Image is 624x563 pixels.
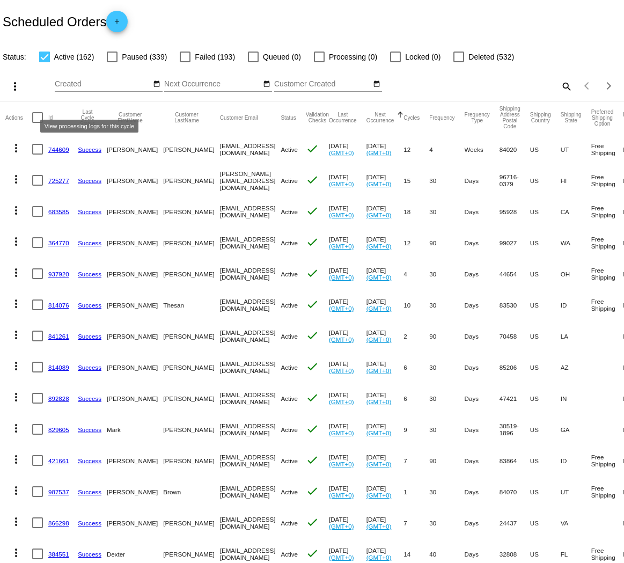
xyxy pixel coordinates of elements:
a: (GMT+0) [366,180,392,187]
mat-icon: more_vert [10,297,23,310]
a: (GMT+0) [366,274,392,281]
mat-cell: WA [561,227,591,258]
mat-icon: more_vert [10,328,23,341]
button: Change sorting for Frequency [429,114,454,121]
mat-cell: Free Shipping [591,196,623,227]
mat-icon: check [306,267,319,280]
mat-cell: [PERSON_NAME] [163,383,219,414]
button: Change sorting for PreferredShippingOption [591,109,614,127]
mat-cell: [EMAIL_ADDRESS][DOMAIN_NAME] [220,320,281,352]
mat-cell: 95928 [500,196,530,227]
a: Success [78,208,101,215]
mat-cell: [DATE] [329,445,366,476]
a: (GMT+0) [329,305,354,312]
mat-icon: more_vert [10,391,23,404]
mat-cell: [PERSON_NAME] [107,476,163,507]
mat-cell: [EMAIL_ADDRESS][DOMAIN_NAME] [220,196,281,227]
mat-cell: [PERSON_NAME] [107,196,163,227]
mat-icon: date_range [373,80,380,89]
mat-icon: check [306,547,319,560]
button: Change sorting for ShippingState [561,112,582,123]
mat-cell: 30 [429,507,464,538]
mat-cell: Free Shipping [591,289,623,320]
a: (GMT+0) [366,211,392,218]
mat-cell: 90 [429,445,464,476]
mat-cell: [PERSON_NAME] [163,134,219,165]
button: Change sorting for LastProcessingCycleId [78,109,97,127]
mat-cell: 30519-1896 [500,414,530,445]
button: Next page [598,75,620,97]
button: Change sorting for CustomerFirstName [107,112,153,123]
a: 829605 [48,426,69,433]
mat-cell: 90 [429,320,464,352]
span: Deleted (532) [468,50,514,63]
mat-cell: [EMAIL_ADDRESS][DOMAIN_NAME] [220,507,281,538]
a: Success [78,146,101,153]
mat-cell: US [530,445,561,476]
span: Active [281,520,298,527]
mat-cell: [DATE] [366,165,404,196]
mat-cell: Days [465,289,500,320]
mat-cell: [DATE] [329,258,366,289]
mat-icon: more_vert [10,546,23,559]
mat-icon: check [306,142,319,155]
a: 364770 [48,239,69,246]
button: Change sorting for Cycles [403,114,420,121]
mat-cell: [EMAIL_ADDRESS][DOMAIN_NAME] [220,383,281,414]
span: Active [281,208,298,215]
mat-cell: US [530,289,561,320]
mat-cell: Brown [163,476,219,507]
mat-icon: more_vert [10,173,23,186]
mat-cell: US [530,196,561,227]
mat-cell: US [530,476,561,507]
a: 421661 [48,457,69,464]
mat-cell: [DATE] [366,445,404,476]
mat-cell: ID [561,445,591,476]
mat-cell: Days [465,258,500,289]
mat-cell: [PERSON_NAME] [163,227,219,258]
mat-cell: [PERSON_NAME] [163,414,219,445]
a: (GMT+0) [366,429,392,436]
mat-icon: check [306,236,319,248]
mat-cell: Days [465,476,500,507]
mat-cell: 6 [403,383,429,414]
mat-cell: 7 [403,507,429,538]
a: (GMT+0) [366,336,392,343]
mat-cell: Free Shipping [591,258,623,289]
mat-icon: check [306,329,319,342]
mat-icon: check [306,391,319,404]
mat-cell: 4 [403,258,429,289]
mat-cell: Mark [107,414,163,445]
span: Active [281,488,298,495]
mat-cell: 1 [403,476,429,507]
mat-header-cell: Validation Checks [306,101,329,134]
mat-cell: Free Shipping [591,445,623,476]
a: (GMT+0) [329,243,354,250]
a: 683585 [48,208,69,215]
mat-icon: check [306,204,319,217]
mat-icon: check [306,298,319,311]
mat-cell: 70458 [500,320,530,352]
mat-cell: US [530,414,561,445]
a: 866298 [48,520,69,527]
mat-cell: [PERSON_NAME] [107,227,163,258]
mat-cell: [EMAIL_ADDRESS][DOMAIN_NAME] [220,227,281,258]
mat-icon: more_vert [10,142,23,155]
mat-cell: [DATE] [329,289,366,320]
mat-cell: Days [465,445,500,476]
span: Processing (0) [329,50,377,63]
a: (GMT+0) [366,367,392,374]
a: (GMT+0) [329,274,354,281]
mat-cell: 30 [429,165,464,196]
span: Paused (339) [122,50,167,63]
mat-cell: Days [465,383,500,414]
mat-cell: [DATE] [329,476,366,507]
mat-icon: date_range [153,80,160,89]
mat-cell: [DATE] [366,227,404,258]
mat-cell: [PERSON_NAME] [107,320,163,352]
span: Active [281,239,298,246]
a: 937920 [48,270,69,277]
mat-cell: [PERSON_NAME] [107,289,163,320]
mat-cell: 84020 [500,134,530,165]
mat-icon: more_vert [10,484,23,497]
